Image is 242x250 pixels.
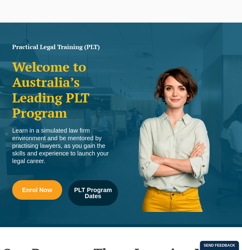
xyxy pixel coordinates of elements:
[73,187,114,199] span: PLT Program Dates
[12,59,118,121] h2: Welcome to Australia’s Leading PLT Program
[12,127,118,165] div: Learn in a simulated law firm environment and be mentored by practising lawyers, as you gain the ...
[12,180,62,200] a: Enrol Now
[12,44,118,50] h1: Practical Legal Training (PLT)
[68,180,118,206] a: PLT Program Dates
[22,187,52,193] span: Enrol Now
